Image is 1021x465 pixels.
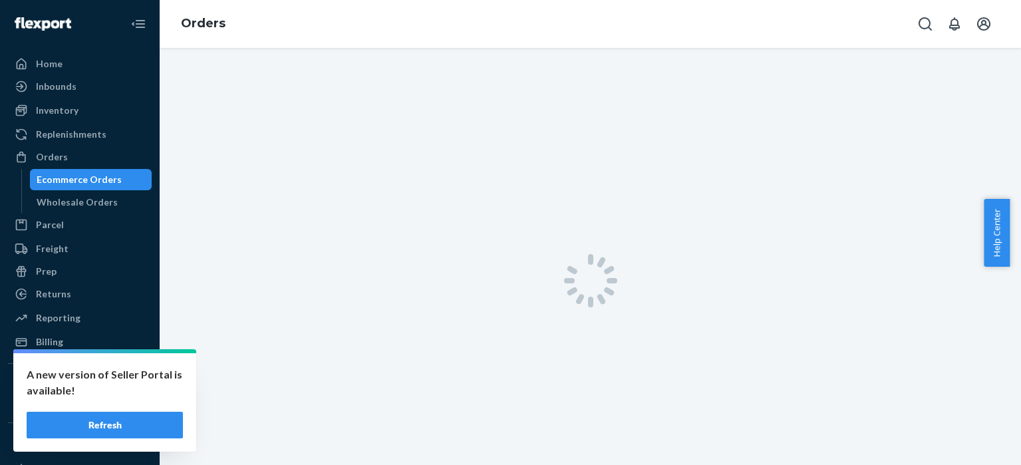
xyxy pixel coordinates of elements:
button: Refresh [27,412,183,438]
a: Reporting [8,307,152,329]
button: Fast Tags [8,434,152,455]
div: Inventory [36,104,78,117]
button: Close Navigation [125,11,152,37]
div: Replenishments [36,128,106,141]
ol: breadcrumbs [170,5,236,43]
button: Open Search Box [912,11,939,37]
div: Home [36,57,63,71]
img: Flexport logo [15,17,71,31]
div: Orders [36,150,68,164]
button: Open notifications [941,11,968,37]
a: Add Integration [8,401,152,417]
a: Freight [8,238,152,259]
div: Inbounds [36,80,76,93]
a: Billing [8,331,152,353]
a: Prep [8,261,152,282]
a: Inventory [8,100,152,121]
div: Parcel [36,218,64,232]
div: Returns [36,287,71,301]
a: Replenishments [8,124,152,145]
button: Integrations [8,375,152,396]
a: Orders [181,16,225,31]
a: Inbounds [8,76,152,97]
div: Billing [36,335,63,349]
a: Ecommerce Orders [30,169,152,190]
button: Open account menu [970,11,997,37]
a: Returns [8,283,152,305]
p: A new version of Seller Portal is available! [27,367,183,398]
button: Help Center [984,199,1010,267]
a: Home [8,53,152,75]
div: Wholesale Orders [37,196,118,209]
a: Orders [8,146,152,168]
a: Parcel [8,214,152,235]
div: Reporting [36,311,80,325]
div: Ecommerce Orders [37,173,122,186]
div: Prep [36,265,57,278]
a: Wholesale Orders [30,192,152,213]
div: Freight [36,242,69,255]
